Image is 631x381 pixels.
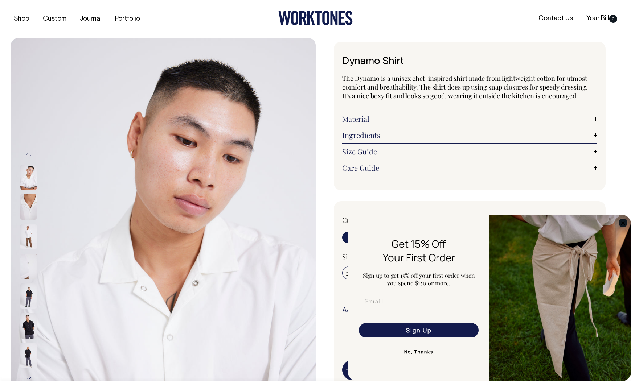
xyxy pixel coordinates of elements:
span: Sign up to get 15% off your first order when you spend $150 or more. [363,272,475,287]
span: 0 [609,15,617,23]
input: 2XS [342,266,360,279]
img: black [20,283,37,309]
button: Previous [23,146,34,162]
img: off-white [20,194,37,220]
img: black [20,343,37,368]
input: 5% OFF 10 more to apply [342,320,423,339]
h1: Dynamo Shirt [342,56,598,67]
span: 2XS [346,269,357,277]
img: off-white [20,165,37,190]
button: No, Thanks [357,345,480,359]
span: 5% OFF [346,322,420,331]
div: FLYOUT Form [348,215,631,381]
button: - [342,363,352,377]
a: Care Guide [342,163,598,172]
a: Custom [40,13,69,25]
div: Size [342,252,598,261]
button: Sign Up [359,323,479,337]
span: 10 more to apply [346,331,420,337]
div: Colour [342,216,444,224]
span: The Dynamo is a unisex chef-inspired shirt made from lightweight cotton for utmost comfort and br... [342,74,588,100]
img: off-white [20,224,37,249]
input: Email [359,294,479,308]
h6: Add more of this item or any other pieces from the collection to save [342,307,598,315]
img: off-white [20,254,37,279]
img: black [20,313,37,339]
a: Shop [11,13,32,25]
a: Portfolio [112,13,143,25]
a: Your Bill0 [583,13,620,25]
a: Contact Us [536,13,576,25]
a: Size Guide [342,147,598,156]
a: Journal [77,13,105,25]
span: Your First Order [383,250,455,264]
button: Close dialog [619,219,627,227]
a: Ingredients [342,131,598,140]
span: Get 15% Off [392,237,446,250]
a: Material [342,115,598,123]
img: 5e34ad8f-4f05-4173-92a8-ea475ee49ac9.jpeg [489,215,631,381]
